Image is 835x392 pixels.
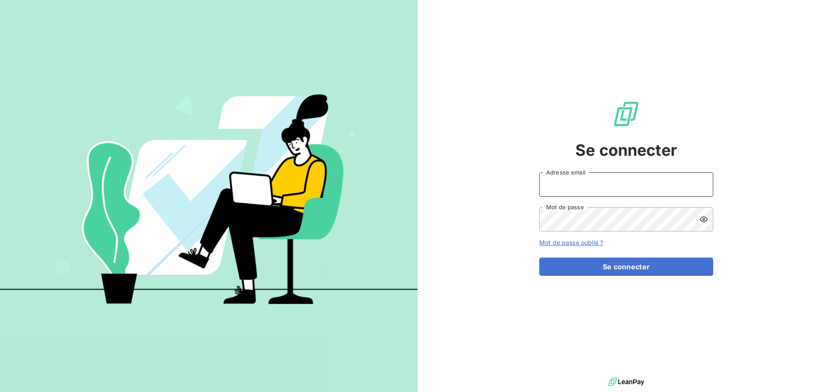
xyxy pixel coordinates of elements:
img: logo [608,375,644,389]
img: Logo LeanPay [612,100,640,128]
input: placeholder [539,172,713,197]
button: Se connecter [539,258,713,276]
span: Se connecter [575,138,677,162]
a: Mot de passe oublié ? [539,239,603,246]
